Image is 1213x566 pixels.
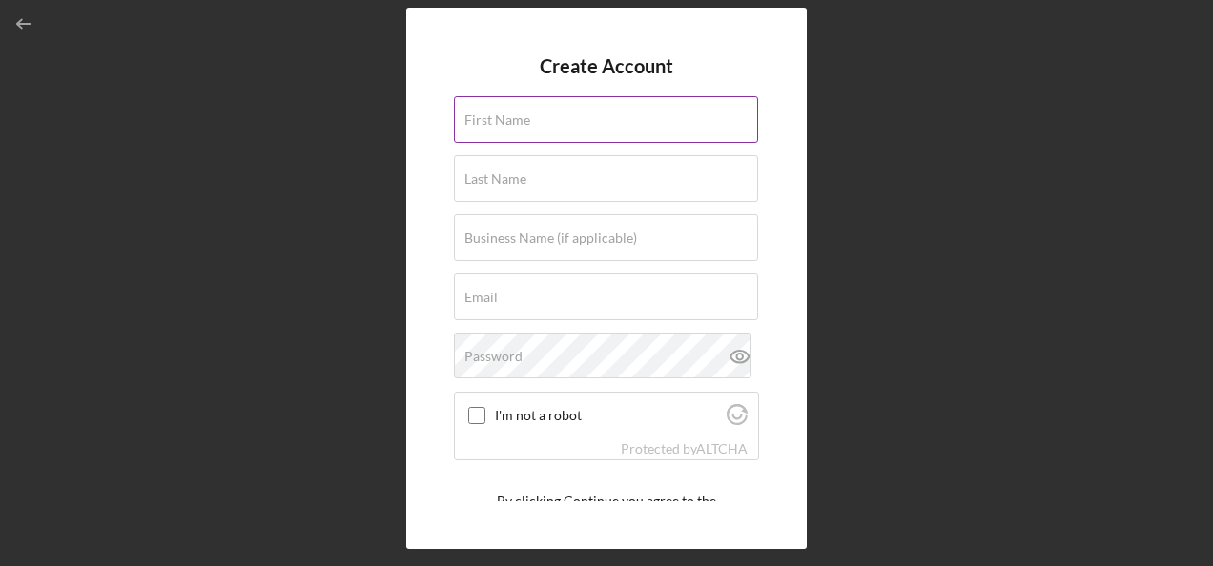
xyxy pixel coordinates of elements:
label: First Name [464,112,530,128]
a: Visit Altcha.org [727,412,748,428]
h4: Create Account [540,55,673,77]
p: By clicking Continue you agree to the and [497,491,716,534]
label: I'm not a robot [495,408,721,423]
label: Email [464,290,498,305]
div: Protected by [621,441,748,456]
label: Password [464,349,523,364]
a: Visit Altcha.org [696,440,748,456]
label: Business Name (if applicable) [464,231,637,246]
label: Last Name [464,172,526,187]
